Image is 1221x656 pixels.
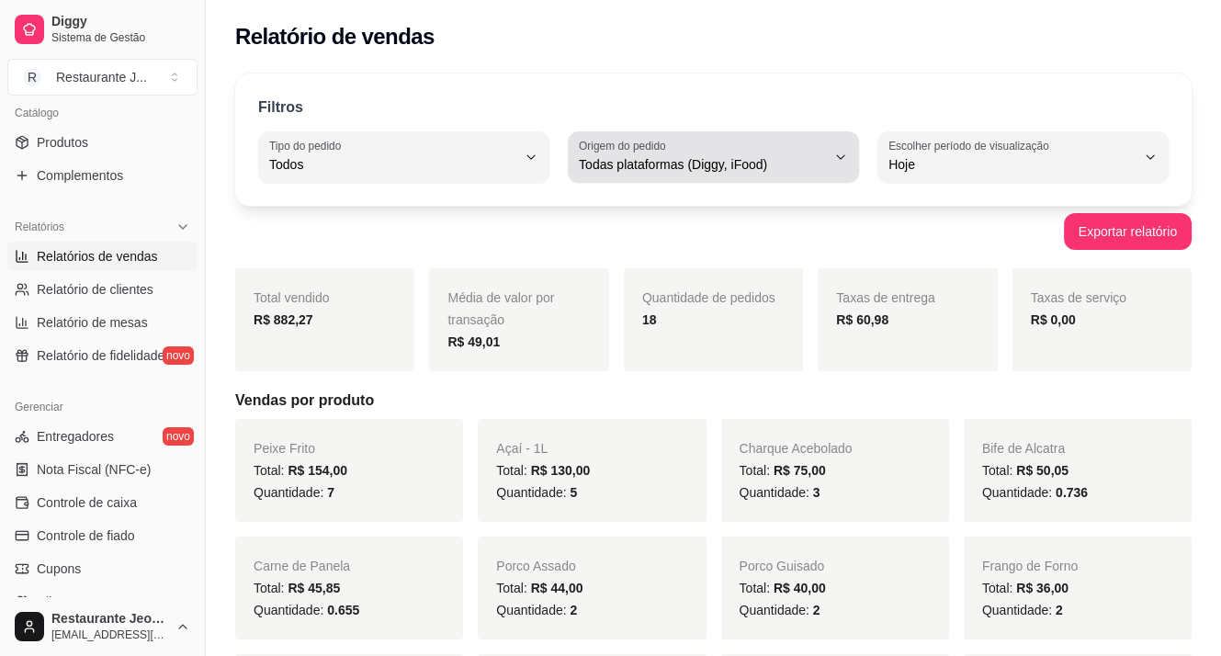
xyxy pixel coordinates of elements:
span: Peixe Frito [254,441,315,456]
span: Total: [982,581,1068,595]
span: Relatório de clientes [37,280,153,299]
span: 3 [813,485,820,500]
a: DiggySistema de Gestão [7,7,198,51]
span: Quantidade: [254,485,334,500]
a: Relatório de mesas [7,308,198,337]
a: Relatório de fidelidadenovo [7,341,198,370]
strong: R$ 882,27 [254,312,313,327]
a: Controle de caixa [7,488,198,517]
span: Quantidade de pedidos [642,290,775,305]
span: Total: [982,463,1068,478]
a: Entregadoresnovo [7,422,198,451]
span: Clientes [37,593,84,611]
span: Todas plataformas (Diggy, iFood) [579,155,826,174]
span: Bife de Alcatra [982,441,1065,456]
span: R$ 45,85 [288,581,340,595]
span: 0.736 [1056,485,1088,500]
span: Total: [254,463,347,478]
span: Quantidade: [982,485,1088,500]
span: Sistema de Gestão [51,30,190,45]
span: Diggy [51,14,190,30]
a: Complementos [7,161,198,190]
span: Quantidade: [496,485,577,500]
span: Todos [269,155,516,174]
a: Relatórios de vendas [7,242,198,271]
a: Clientes [7,587,198,616]
span: Relatório de mesas [37,313,148,332]
span: R$ 154,00 [288,463,347,478]
span: Quantidade: [254,603,359,617]
a: Controle de fiado [7,521,198,550]
strong: R$ 49,01 [447,334,500,349]
span: Produtos [37,133,88,152]
span: Relatórios [15,220,64,234]
span: Total: [740,581,826,595]
span: Porco Assado [496,559,575,573]
span: Frango de Forno [982,559,1078,573]
div: Restaurante J ... [56,68,147,86]
a: Cupons [7,554,198,583]
button: Tipo do pedidoTodos [258,131,549,183]
span: 2 [1056,603,1063,617]
span: Controle de caixa [37,493,137,512]
span: Quantidade: [982,603,1063,617]
span: Hoje [888,155,1136,174]
span: Total: [496,581,582,595]
span: Quantidade: [496,603,577,617]
span: 2 [570,603,577,617]
span: Nota Fiscal (NFC-e) [37,460,151,479]
p: Filtros [258,96,303,119]
span: Entregadores [37,427,114,446]
label: Origem do pedido [579,138,672,153]
span: Média de valor por transação [447,290,554,327]
span: 0.655 [327,603,359,617]
strong: R$ 0,00 [1031,312,1076,327]
a: Nota Fiscal (NFC-e) [7,455,198,484]
button: Restaurante Jeová jireh[EMAIL_ADDRESS][DOMAIN_NAME] [7,605,198,649]
span: R$ 36,00 [1016,581,1068,595]
a: Relatório de clientes [7,275,198,304]
button: Exportar relatório [1064,213,1192,250]
strong: 18 [642,312,657,327]
span: 7 [327,485,334,500]
span: Quantidade: [740,485,820,500]
span: Restaurante Jeová jireh [51,611,168,628]
div: Gerenciar [7,392,198,422]
span: 5 [570,485,577,500]
span: R$ 50,05 [1016,463,1068,478]
span: R$ 40,00 [774,581,826,595]
span: Charque Acebolado [740,441,853,456]
button: Origem do pedidoTodas plataformas (Diggy, iFood) [568,131,859,183]
strong: R$ 60,98 [836,312,888,327]
span: Quantidade: [740,603,820,617]
h2: Relatório de vendas [235,22,435,51]
span: R$ 75,00 [774,463,826,478]
label: Escolher período de visualização [888,138,1055,153]
span: Porco Guisado [740,559,825,573]
span: Taxas de serviço [1031,290,1126,305]
span: Taxas de entrega [836,290,934,305]
span: Controle de fiado [37,526,135,545]
span: Açaí - 1L [496,441,548,456]
span: R [23,68,41,86]
span: Relatório de fidelidade [37,346,164,365]
span: Cupons [37,560,81,578]
span: [EMAIL_ADDRESS][DOMAIN_NAME] [51,628,168,642]
span: Total: [496,463,590,478]
button: Select a team [7,59,198,96]
button: Escolher período de visualizaçãoHoje [877,131,1169,183]
label: Tipo do pedido [269,138,347,153]
span: Relatórios de vendas [37,247,158,266]
span: R$ 44,00 [531,581,583,595]
span: Total: [740,463,826,478]
span: Total: [254,581,340,595]
div: Catálogo [7,98,198,128]
a: Produtos [7,128,198,157]
span: Total vendido [254,290,330,305]
h5: Vendas por produto [235,390,1192,412]
span: Complementos [37,166,123,185]
span: R$ 130,00 [531,463,591,478]
span: 2 [813,603,820,617]
span: Carne de Panela [254,559,350,573]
